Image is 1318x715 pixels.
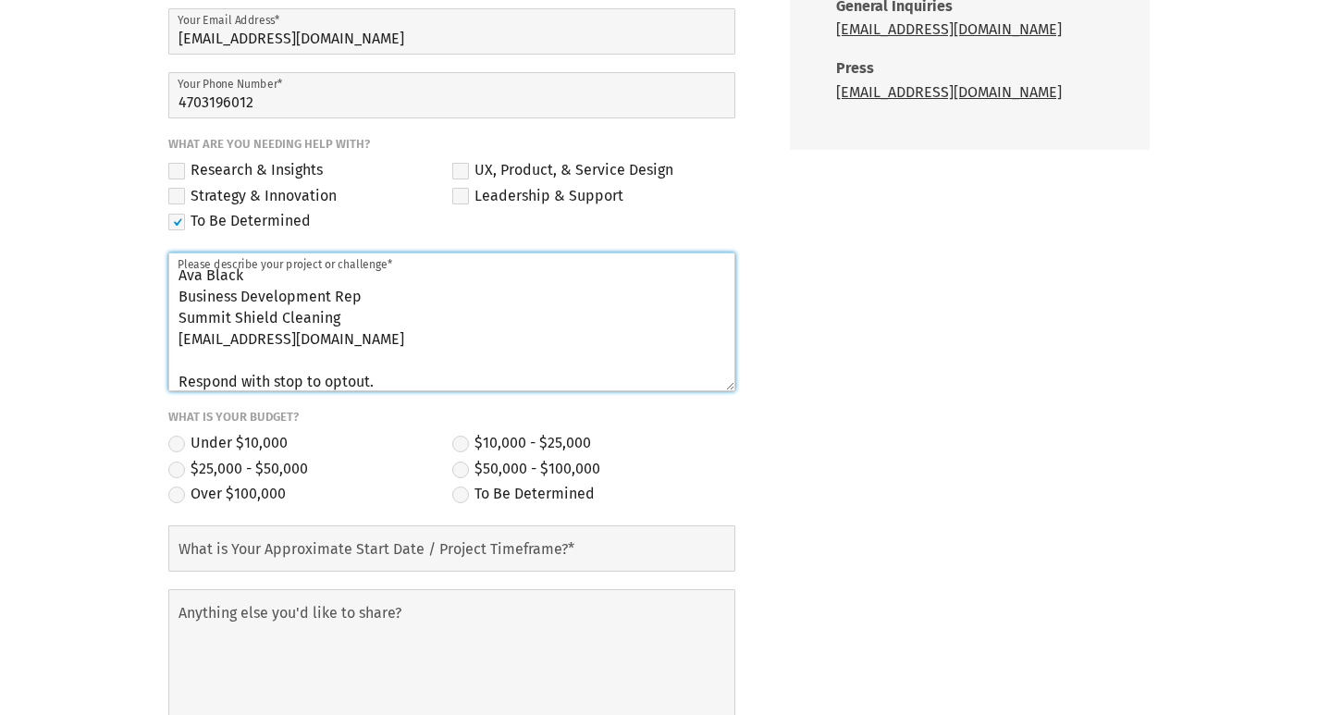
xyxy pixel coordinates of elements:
label: Please describe your project or challenge* [178,255,616,273]
label: Your Phone Number* [178,75,616,92]
label: $50,000 - $100,000 [452,458,600,483]
a: [EMAIL_ADDRESS][DOMAIN_NAME] [836,20,1062,38]
label: Your Email Address* [178,11,616,29]
span: What are you needing help with? [168,136,735,154]
label: Leadership & Support [452,185,623,210]
label: UX, Product, & Service Design [452,159,673,184]
a: [EMAIL_ADDRESS][DOMAIN_NAME] [836,83,1062,101]
label: Anything else you'd like to share? [179,601,763,625]
label: Strategy & Innovation [168,185,337,210]
label: Under $10,000 [168,432,288,457]
label: To Be Determined [168,210,311,235]
label: Over $100,000 [168,483,286,508]
label: $10,000 - $25,000 [452,432,591,457]
label: $25,000 - $50,000 [168,458,308,483]
label: What is Your Approximate Start Date / Project Timeframe?* [179,537,763,561]
label: Research & Insights [168,159,323,184]
label: To Be Determined [452,483,595,508]
strong: Press [836,59,874,77]
span: What is your budget? [168,409,735,426]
